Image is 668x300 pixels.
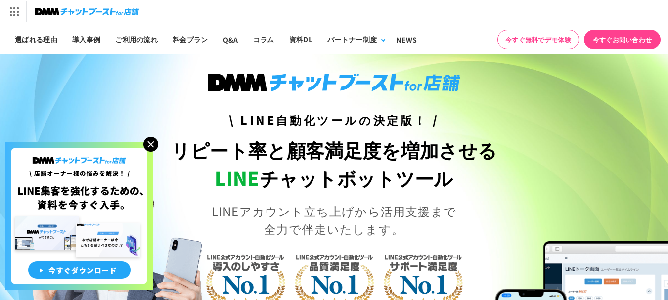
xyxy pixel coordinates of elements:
[167,136,501,192] h1: リピート率と顧客満足度を増加させる チャットボットツール
[584,30,661,49] a: 今すぐお問い合わせ
[35,5,139,19] img: チャットブーストfor店舗
[65,24,108,54] a: 導入事例
[497,30,579,49] a: 今すぐ無料でデモ体験
[1,1,26,22] img: サービス
[327,34,377,44] div: パートナー制度
[282,24,320,54] a: 資料DL
[167,202,501,238] p: LINEアカウント立ち上げから活用支援まで 全力で伴走いたします。
[108,24,165,54] a: ご利用の流れ
[5,142,153,290] img: 店舗オーナー様の悩みを解決!LINE集客を狂化するための資料を今すぐ入手!
[7,24,65,54] a: 選ばれる理由
[389,24,424,54] a: NEWS
[215,164,259,191] span: LINE
[167,111,501,129] h3: \ LINE自動化ツールの決定版！ /
[246,24,282,54] a: コラム
[216,24,246,54] a: Q&A
[165,24,216,54] a: 料金プラン
[5,142,153,154] a: 店舗オーナー様の悩みを解決!LINE集客を狂化するための資料を今すぐ入手!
